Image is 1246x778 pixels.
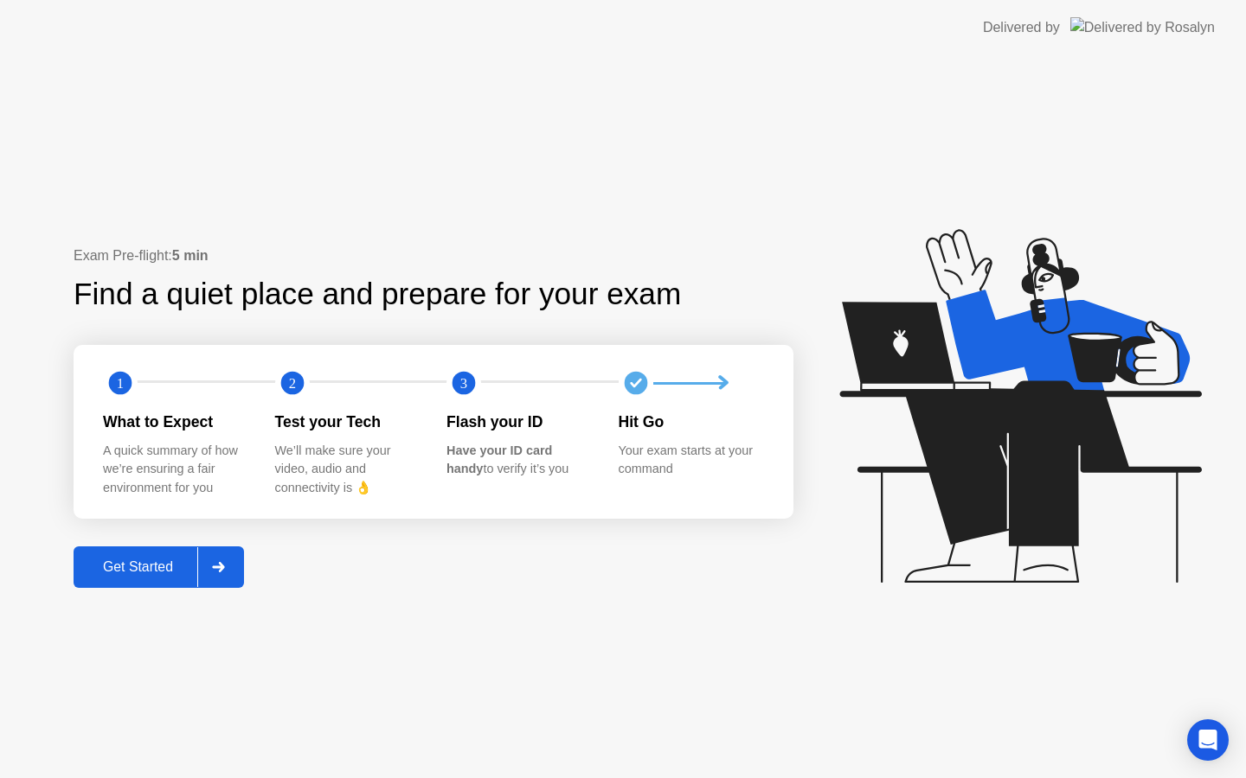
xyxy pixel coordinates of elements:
[446,442,591,479] div: to verify it’s you
[275,411,420,433] div: Test your Tech
[619,411,763,433] div: Hit Go
[74,271,684,317] div: Find a quiet place and prepare for your exam
[619,442,763,479] div: Your exam starts at your command
[103,442,247,498] div: A quick summary of how we’re ensuring a fair environment for you
[275,442,420,498] div: We’ll make sure your video, audio and connectivity is 👌
[460,375,467,392] text: 3
[117,375,124,392] text: 1
[1187,719,1229,761] div: Open Intercom Messenger
[79,559,197,575] div: Get Started
[446,411,591,433] div: Flash your ID
[983,17,1060,38] div: Delivered by
[74,546,244,588] button: Get Started
[172,248,209,263] b: 5 min
[446,443,552,476] b: Have your ID card handy
[288,375,295,392] text: 2
[103,411,247,433] div: What to Expect
[74,246,793,266] div: Exam Pre-flight:
[1070,17,1215,37] img: Delivered by Rosalyn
